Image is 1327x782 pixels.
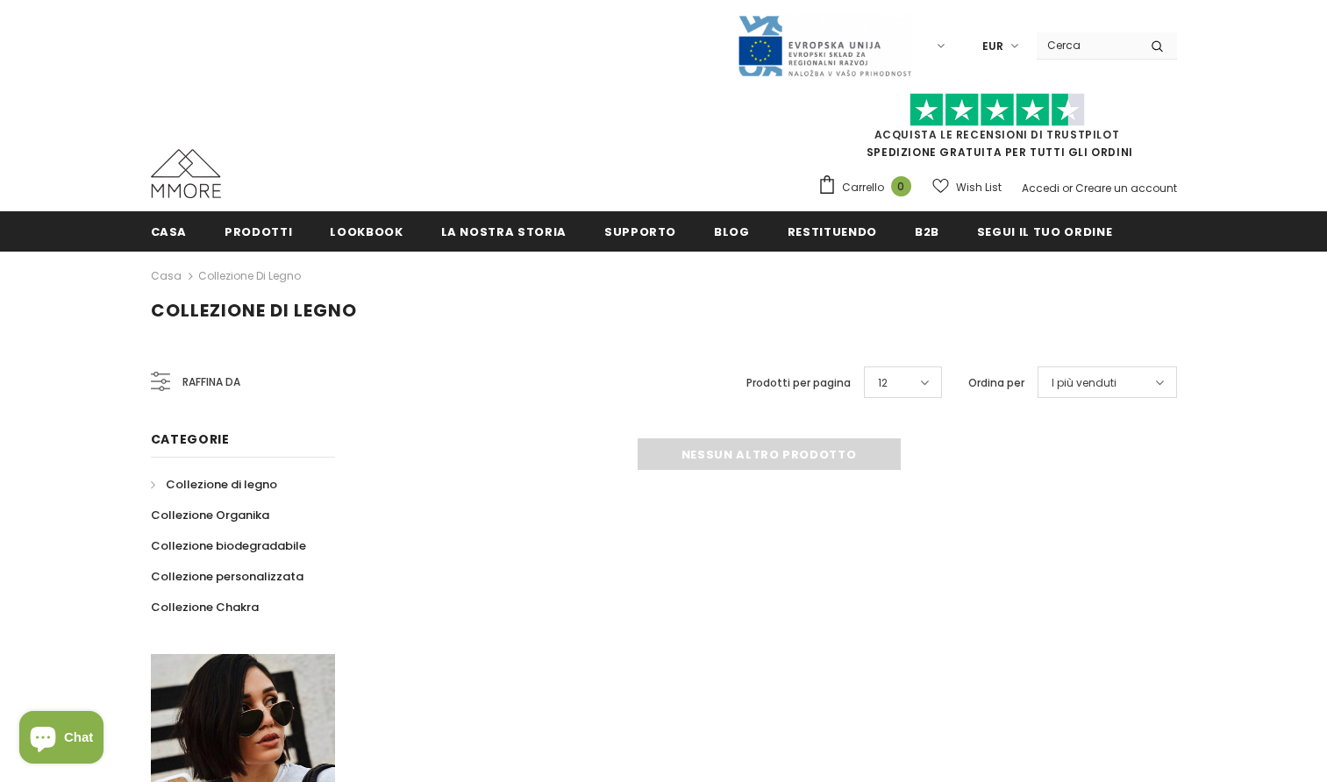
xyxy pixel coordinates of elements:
a: supporto [604,211,676,251]
a: Creare un account [1075,181,1177,195]
span: La nostra storia [441,224,567,240]
span: B2B [915,224,939,240]
span: Collezione di legno [151,298,357,323]
span: Prodotti [225,224,292,240]
a: Accedi [1022,181,1059,195]
a: Lookbook [330,211,403,251]
span: Collezione Organika [151,507,269,523]
span: SPEDIZIONE GRATUITA PER TUTTI GLI ORDINI [817,101,1177,160]
span: Blog [714,224,750,240]
a: Collezione di legno [198,268,301,283]
a: Collezione di legno [151,469,277,500]
a: La nostra storia [441,211,567,251]
span: 0 [891,176,911,196]
input: Search Site [1037,32,1138,58]
label: Ordina per [968,374,1024,392]
span: Wish List [956,179,1002,196]
span: 12 [878,374,888,392]
span: Lookbook [330,224,403,240]
a: Collezione personalizzata [151,561,303,592]
span: Collezione personalizzata [151,568,303,585]
span: Casa [151,224,188,240]
a: Casa [151,211,188,251]
img: Casi MMORE [151,149,221,198]
span: Segui il tuo ordine [977,224,1112,240]
a: Collezione Chakra [151,592,259,622]
a: Casa [151,266,182,287]
a: Restituendo [788,211,877,251]
span: EUR [982,38,1003,55]
span: Collezione di legno [166,476,277,493]
a: Carrello 0 [817,174,920,201]
span: Categorie [151,430,230,448]
label: Prodotti per pagina [746,374,851,392]
inbox-online-store-chat: Shopify online store chat [14,711,109,768]
img: Javni Razpis [737,14,912,78]
a: Prodotti [225,211,292,251]
a: B2B [915,211,939,251]
span: supporto [604,224,676,240]
a: Collezione biodegradabile [151,530,306,561]
span: Raffina da [182,373,240,392]
img: Fidati di Pilot Stars [910,93,1085,127]
a: Acquista le recensioni di TrustPilot [874,127,1120,142]
a: Segui il tuo ordine [977,211,1112,251]
span: Collezione biodegradabile [151,537,306,554]
a: Blog [714,211,750,251]
span: Collezione Chakra [151,599,259,615]
span: I più venduti [1052,374,1117,392]
a: Javni Razpis [737,38,912,53]
span: or [1062,181,1073,195]
a: Wish List [932,172,1002,203]
a: Collezione Organika [151,500,269,530]
span: Restituendo [788,224,877,240]
span: Carrello [842,179,884,196]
